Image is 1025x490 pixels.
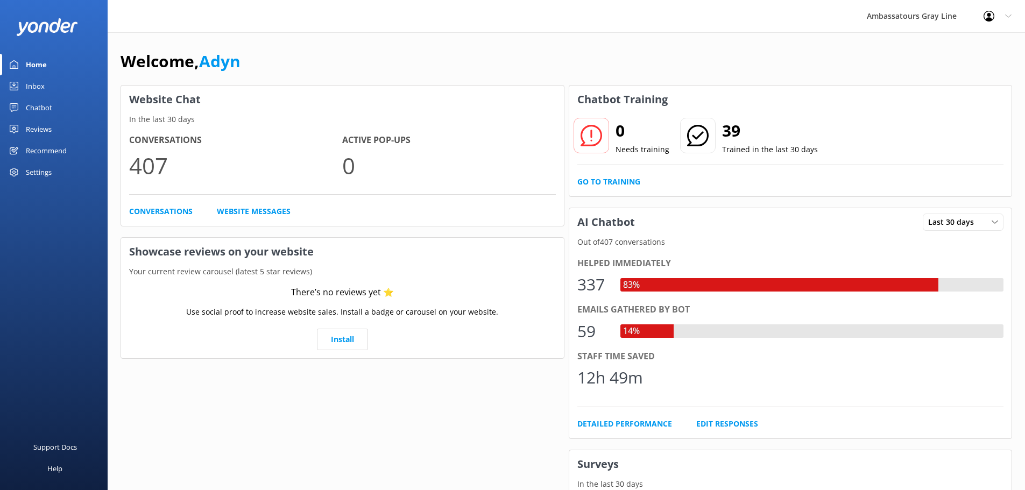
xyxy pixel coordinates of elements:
h2: 0 [616,118,669,144]
a: Website Messages [217,205,291,217]
div: 59 [577,318,610,344]
h2: 39 [722,118,818,144]
h1: Welcome, [121,48,241,74]
span: Last 30 days [928,216,980,228]
div: 14% [620,324,642,338]
a: Install [317,329,368,350]
a: Conversations [129,205,193,217]
div: Emails gathered by bot [577,303,1004,317]
p: Use social proof to increase website sales. Install a badge or carousel on your website. [186,306,498,318]
p: In the last 30 days [121,113,564,125]
div: Helped immediately [577,257,1004,271]
img: yonder-white-logo.png [16,18,78,36]
div: Support Docs [33,436,77,458]
p: Needs training [616,144,669,155]
a: Adyn [199,50,241,72]
p: Your current review carousel (latest 5 star reviews) [121,266,564,278]
div: There’s no reviews yet ⭐ [291,286,394,300]
div: 337 [577,272,610,297]
p: Trained in the last 30 days [722,144,818,155]
h4: Conversations [129,133,342,147]
div: Staff time saved [577,350,1004,364]
h3: AI Chatbot [569,208,643,236]
div: Help [47,458,62,479]
h3: Website Chat [121,86,564,113]
div: 83% [620,278,642,292]
h3: Showcase reviews on your website [121,238,564,266]
p: 407 [129,147,342,183]
div: Inbox [26,75,45,97]
a: Detailed Performance [577,418,672,430]
h3: Chatbot Training [569,86,676,113]
div: 12h 49m [577,365,643,390]
div: Chatbot [26,97,52,118]
div: Home [26,54,47,75]
p: 0 [342,147,555,183]
p: Out of 407 conversations [569,236,1012,248]
p: In the last 30 days [569,478,1012,490]
a: Go to Training [577,176,640,188]
h3: Surveys [569,450,1012,478]
h4: Active Pop-ups [342,133,555,147]
div: Recommend [26,140,67,161]
div: Reviews [26,118,52,140]
a: Edit Responses [696,418,758,430]
div: Settings [26,161,52,183]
